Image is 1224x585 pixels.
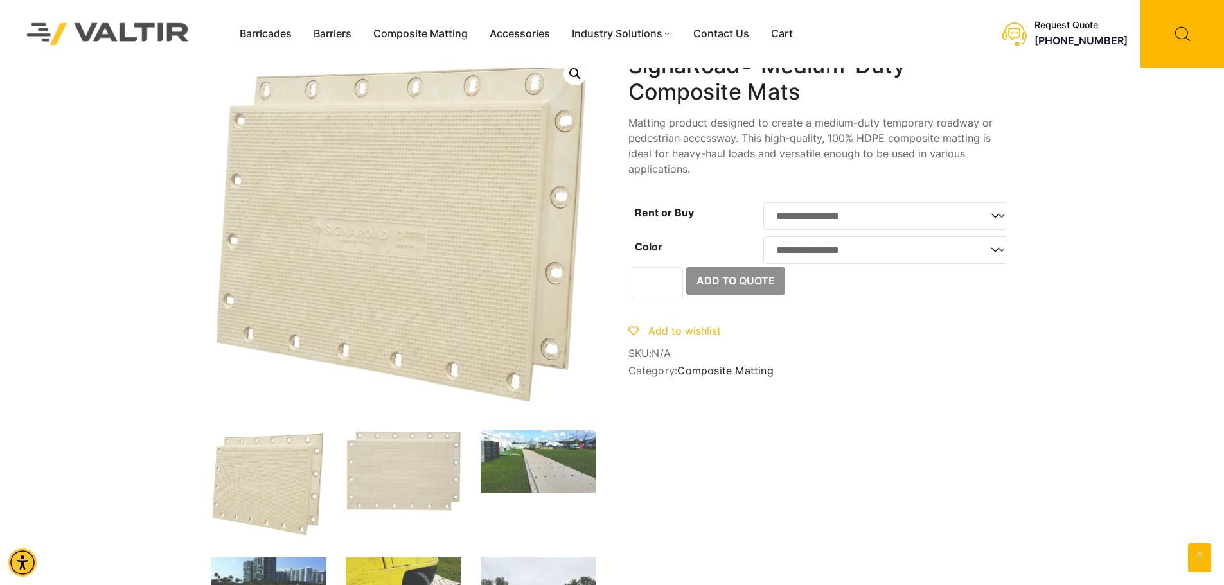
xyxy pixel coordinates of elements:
[479,24,561,44] a: Accessories
[211,430,326,538] img: SignaRoad_angle.png
[635,240,662,253] label: Color
[8,548,37,577] div: Accessibility Menu
[10,6,206,62] img: Valtir Rentals
[303,24,362,44] a: Barriers
[628,365,1014,377] span: Category:
[652,347,671,360] span: N/A
[561,24,682,44] a: Industry Solutions
[1034,21,1128,31] div: Request Quote
[1188,543,1211,572] a: Open this option
[628,324,721,337] a: Add to wishlist
[628,115,1014,177] p: Matting product designed to create a medium-duty temporary roadway or pedestrian accessway. This ...
[632,267,683,299] input: Product quantity
[648,324,721,337] span: Add to wishlist
[635,206,694,219] label: Rent or Buy
[677,364,773,377] a: Composite Matting
[563,62,587,85] a: Open this option
[628,53,1014,105] h1: SignaRoad® Medium-Duty Composite Mats
[481,430,596,493] img: A long, textured pathway on grass, leading through an outdoor event setup with tents and equipmen...
[686,267,785,295] button: Add to Quote
[682,24,760,44] a: Contact Us
[346,430,461,511] img: A beige, textured plastic sheet with multiple holes for mounting, featuring the logo "S.GNARoad" ...
[362,24,479,44] a: Composite Matting
[229,24,303,44] a: Barricades
[760,24,804,44] a: Cart
[1034,35,1128,48] a: call (888) 496-3625
[628,347,1014,360] span: SKU:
